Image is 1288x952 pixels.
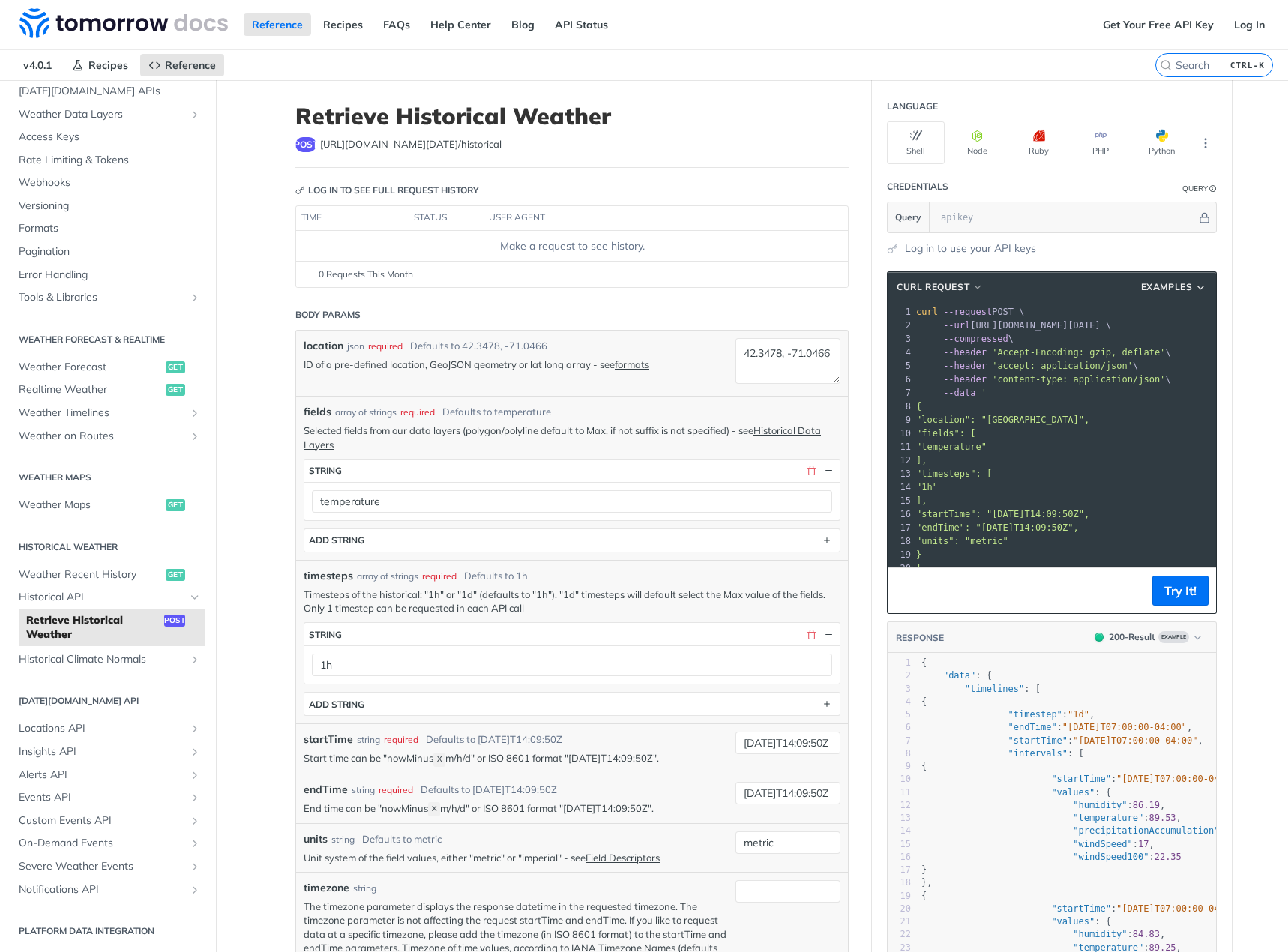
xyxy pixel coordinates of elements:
span: ' [916,563,921,573]
a: Weather TimelinesShow subpages for Weather Timelines [11,402,205,424]
div: 9 [888,760,911,773]
button: Show subpages for Custom Events API [189,815,201,827]
div: 2 [888,669,911,682]
a: Severe Weather EventsShow subpages for Severe Weather Events [11,855,205,878]
span: : , [921,709,1095,720]
span: } [916,549,921,560]
span: Historical API [19,590,185,605]
span: Formats [19,221,201,236]
span: \ [916,361,1138,371]
span: Weather Timelines [19,406,185,421]
span: Example [1158,631,1189,643]
a: Weather Recent Historyget [11,564,205,586]
div: required [379,783,413,797]
div: string [309,465,342,476]
div: Defaults to [DATE]T14:09:50Z [421,783,557,798]
span: https://api.tomorrow.io/v4/historical [320,137,502,152]
div: 14 [888,825,911,837]
div: required [400,406,435,419]
a: Weather on RoutesShow subpages for Weather on Routes [11,425,205,448]
a: API Status [547,13,616,36]
div: 200 - Result [1109,630,1155,644]
label: startTime [304,732,353,747]
a: Recipes [315,13,371,36]
div: 1 [888,305,913,319]
span: --compressed [943,334,1008,344]
span: "[DATE]T07:00:00-04:00" [1062,722,1187,732]
div: 6 [888,373,913,386]
p: Selected fields from our data layers (polygon/polyline default to Max, if not suffix is not speci... [304,424,840,451]
span: ], [916,495,927,506]
a: Alerts APIShow subpages for Alerts API [11,764,205,786]
a: Events APIShow subpages for Events API [11,786,205,809]
h2: [DATE][DOMAIN_NAME] API [11,694,205,708]
div: Make a request to see history. [302,238,842,254]
a: Historical Climate NormalsShow subpages for Historical Climate Normals [11,648,205,671]
span: : , [921,735,1203,746]
a: Reference [244,13,311,36]
span: : , [921,825,1236,836]
button: Show subpages for Severe Weather Events [189,861,201,873]
span: \ [916,334,1014,344]
div: string [353,882,376,895]
div: 16 [888,851,911,864]
div: 4 [888,696,911,708]
button: Try It! [1152,576,1209,606]
button: ADD string [304,693,840,715]
span: Weather Data Layers [19,107,185,122]
div: required [384,733,418,747]
a: Custom Events APIShow subpages for Custom Events API [11,810,205,832]
div: 11 [888,440,913,454]
span: Insights API [19,744,185,759]
textarea: 42.3478, -71.0466 [735,338,840,384]
span: --header [943,361,987,371]
span: { [921,696,927,707]
button: PHP [1071,121,1129,164]
span: "timesteps": [ [916,469,992,479]
a: Log in to use your API keys [905,241,1036,256]
span: fields [304,404,331,420]
span: : , [921,839,1155,849]
a: Log In [1226,13,1273,36]
div: Language [887,100,938,113]
button: 200200-ResultExample [1087,630,1209,645]
span: : { [921,916,1111,927]
span: "[DATE]T07:00:00-04:00" [1073,735,1197,746]
a: Weather Mapsget [11,494,205,516]
a: Weather Data LayersShow subpages for Weather Data Layers [11,103,205,126]
span: get [166,361,185,373]
span: Webhooks [19,175,201,190]
a: Locations APIShow subpages for Locations API [11,717,205,740]
span: : [ [921,684,1041,694]
span: 'Accept-Encoding: gzip, deflate' [992,347,1165,358]
div: 4 [888,346,913,359]
div: Defaults to [DATE]T14:09:50Z [426,732,562,747]
span: 'accept: application/json' [992,361,1133,371]
span: "startTime": "[DATE]T14:09:50Z", [916,509,1089,519]
span: "[DATE]T07:00:00-04:00" [1116,774,1241,784]
div: 15 [888,838,911,851]
span: \ [916,347,1171,358]
p: End time can be "nowMinus m/h/d" or ISO 8601 format "[DATE]T14:09:50Z". [304,801,728,816]
div: string [309,629,342,640]
span: "startTime" [1051,774,1110,784]
div: Log in to see full request history [295,184,479,197]
span: : { [921,670,992,681]
label: location [304,338,343,354]
div: 11 [888,786,911,799]
span: : [921,852,1182,862]
span: "windSpeed100" [1073,852,1149,862]
div: 3 [888,683,911,696]
button: Shell [887,121,945,164]
kbd: CTRL-K [1227,58,1269,73]
span: get [166,569,185,581]
span: 200 [1095,633,1104,642]
div: 5 [888,359,913,373]
span: "fields": [ [916,428,975,439]
button: Query [888,202,930,232]
span: Weather on Routes [19,429,185,444]
div: Credentials [887,180,948,193]
div: Body Params [295,308,361,322]
div: json [347,340,364,353]
a: Get Your Free API Key [1095,13,1222,36]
